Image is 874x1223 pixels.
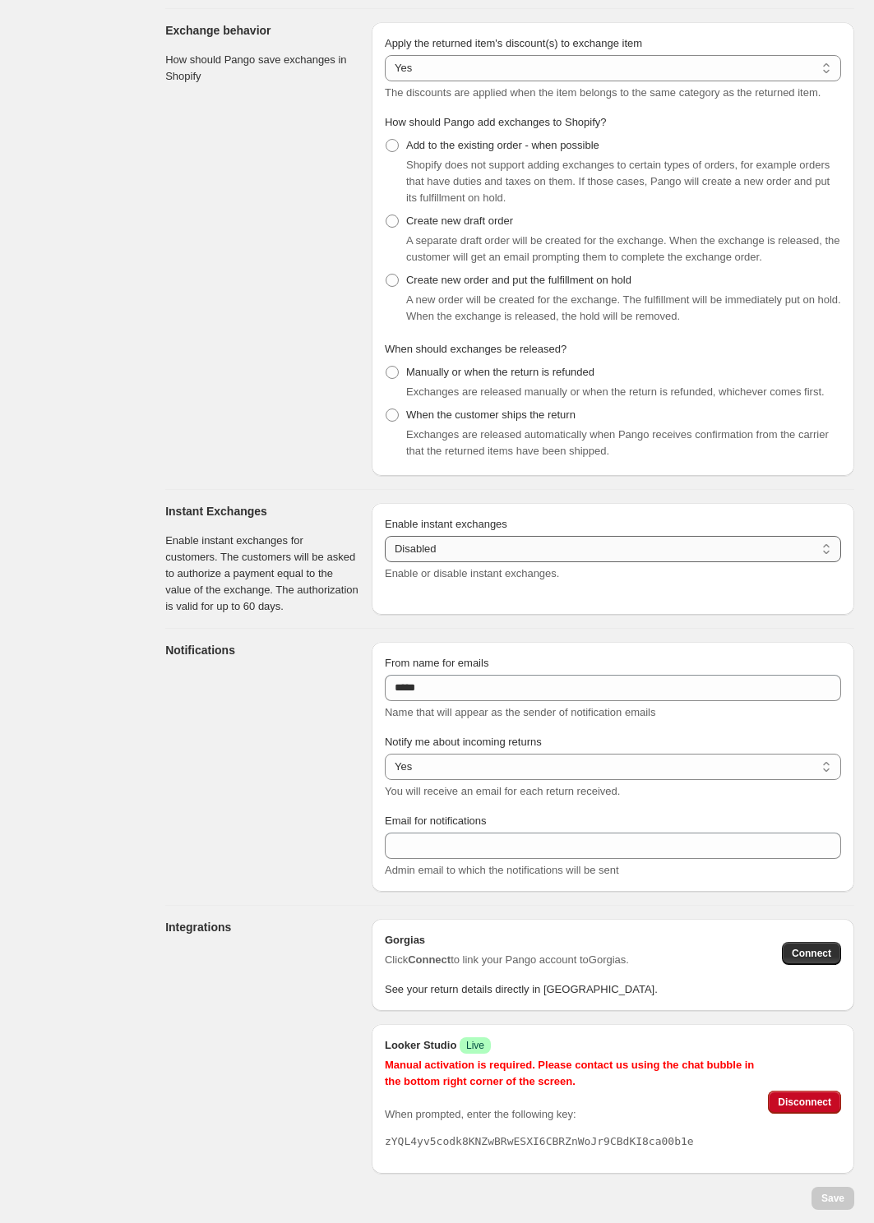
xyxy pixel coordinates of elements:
[406,274,631,286] span: Create new order and put the fulfillment on hold
[385,116,607,128] span: How should Pango add exchanges to Shopify?
[406,385,825,398] span: Exchanges are released manually or when the return is refunded, whichever comes first.
[406,159,830,204] span: Shopify does not support adding exchanges to certain types of orders, for example orders that hav...
[385,706,656,718] span: Name that will appear as the sender of notification emails
[385,932,629,948] h2: Gorgias
[165,919,358,935] h3: Integrations
[385,736,542,748] span: Notify me about incoming returns
[385,785,620,797] span: You will receive an email for each return received.
[385,657,488,669] span: From name for emails
[406,215,513,227] span: Create new draft order
[406,428,829,457] span: Exchanges are released automatically when Pango receives confirmation from the carrier that the r...
[385,1057,755,1150] div: When prompted, enter the following key:
[385,1059,754,1087] span: Manual activation is required. Please contact us using the chat bubble in the bottom right corner...
[385,952,629,968] span: Click to link your Pango account to Gorgias .
[385,343,566,355] span: When should exchanges be released?
[165,642,358,658] h3: Notifications
[782,942,841,965] button: Connect
[165,22,358,39] h3: Exchange behavior
[385,983,658,995] span: See your return details directly in [GEOGRAPHIC_DATA].
[385,86,821,99] span: The discounts are applied when the item belongs to the same category as the returned item.
[385,37,642,49] span: Apply the returned item's discount(s) to exchange item
[385,1133,755,1150] pre: zYQL4yv5codk8KNZwBRwESXI6CBRZnWoJr9CBdKI8ca00b1e
[466,1039,484,1052] span: Live
[768,1091,841,1114] button: Disconnect
[406,234,840,263] span: A separate draft order will be created for the exchange. When the exchange is released, the custo...
[385,518,507,530] span: Enable instant exchanges
[778,1096,831,1109] span: Disconnect
[385,864,619,876] span: Admin email to which the notifications will be sent
[165,52,358,85] p: How should Pango save exchanges in Shopify
[385,815,487,827] span: Email for notifications
[792,947,831,960] span: Connect
[406,408,576,421] span: When the customer ships the return
[406,366,594,378] span: Manually or when the return is refunded
[165,533,358,615] p: Enable instant exchanges for customers. The customers will be asked to authorize a payment equal ...
[165,503,358,519] h3: Instant Exchanges
[385,1037,755,1054] h2: Looker Studio
[408,953,451,966] strong: Connect
[406,293,841,322] span: A new order will be created for the exchange. The fulfillment will be immediately put on hold. Wh...
[385,567,559,579] span: Enable or disable instant exchanges.
[406,139,599,151] span: Add to the existing order - when possible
